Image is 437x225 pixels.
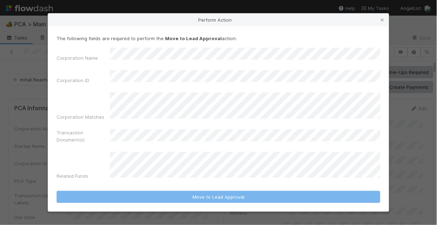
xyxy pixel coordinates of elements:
[57,191,380,203] button: Move to Lead Approval
[57,35,380,42] p: The following fields are required to perform the action:
[57,77,89,84] label: Corporation ID
[57,129,110,143] label: Transaction Document(s)
[57,113,104,120] label: Corporation Matches
[48,14,389,26] div: Perform Action
[57,54,98,61] label: Corporation Name
[165,36,222,41] strong: Move to Lead Approval
[57,172,88,180] label: Related Funds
